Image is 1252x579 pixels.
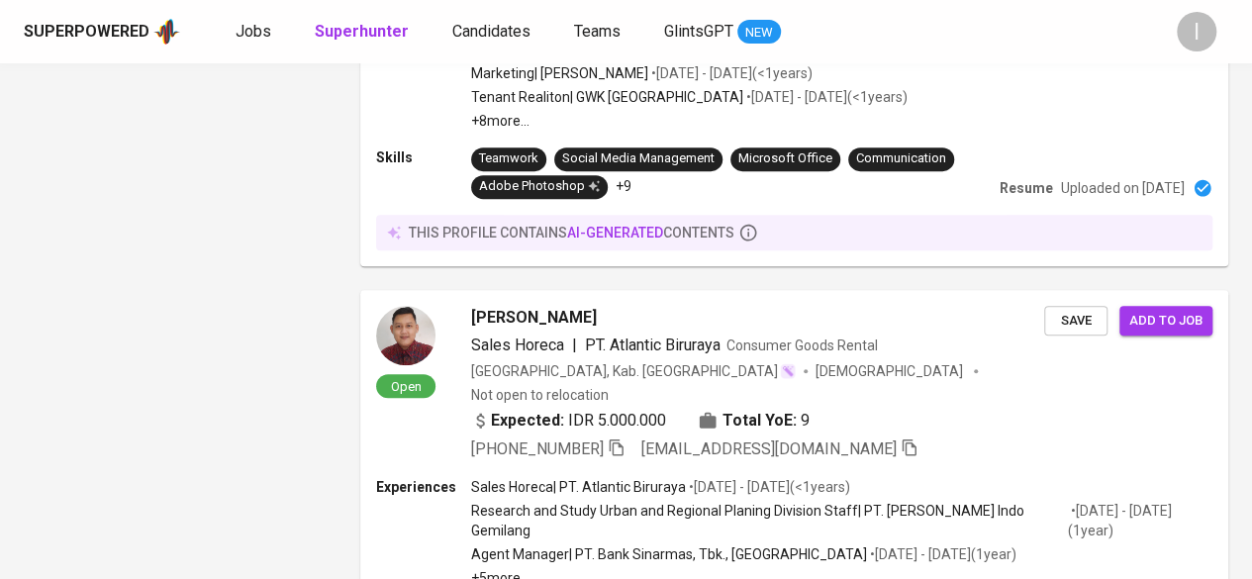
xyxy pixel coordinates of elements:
[471,439,604,458] span: [PHONE_NUMBER]
[409,223,734,242] p: this profile contains contents
[1177,12,1216,51] div: I
[648,63,813,83] p: • [DATE] - [DATE] ( <1 years )
[1054,310,1098,333] span: Save
[236,20,275,45] a: Jobs
[1119,306,1212,337] button: Add to job
[562,149,715,168] div: Social Media Management
[479,177,600,196] div: Adobe Photoshop
[664,22,733,41] span: GlintsGPT
[1068,501,1212,540] p: • [DATE] - [DATE] ( 1 year )
[376,147,471,167] p: Skills
[491,409,564,433] b: Expected:
[780,363,796,379] img: magic_wand.svg
[376,477,471,497] p: Experiences
[743,87,908,107] p: • [DATE] - [DATE] ( <1 years )
[722,409,797,433] b: Total YoE:
[24,21,149,44] div: Superpowered
[452,20,534,45] a: Candidates
[471,501,1068,540] p: Research and Study Urban and Regional Planing Division Staff | PT. [PERSON_NAME] Indo Gemilang
[24,17,180,47] a: Superpoweredapp logo
[572,334,577,357] span: |
[567,225,663,241] span: AI-generated
[867,544,1016,564] p: • [DATE] - [DATE] ( 1 year )
[383,378,430,395] span: Open
[641,439,897,458] span: [EMAIL_ADDRESS][DOMAIN_NAME]
[471,336,564,354] span: Sales Horeca
[1061,178,1185,198] p: Uploaded on [DATE]
[801,409,810,433] span: 9
[585,336,721,354] span: PT. Atlantic Biruraya
[471,477,686,497] p: Sales Horeca | PT. Atlantic Biruraya
[737,23,781,43] span: NEW
[726,338,878,353] span: Consumer Goods Rental
[1129,310,1203,333] span: Add to job
[471,111,908,131] p: +8 more ...
[471,306,597,330] span: [PERSON_NAME]
[471,63,648,83] p: Marketing | [PERSON_NAME]
[479,149,538,168] div: Teamwork
[452,22,530,41] span: Candidates
[315,22,409,41] b: Superhunter
[1000,178,1053,198] p: Resume
[616,176,631,196] p: +9
[471,409,666,433] div: IDR 5.000.000
[574,22,621,41] span: Teams
[471,544,867,564] p: Agent Manager | PT. Bank Sinarmas, Tbk., [GEOGRAPHIC_DATA]
[376,306,435,365] img: b696a129c00c33a177096bc3c4d6b599.jpg
[471,361,796,381] div: [GEOGRAPHIC_DATA], Kab. [GEOGRAPHIC_DATA]
[816,361,966,381] span: [DEMOGRAPHIC_DATA]
[856,149,946,168] div: Communication
[153,17,180,47] img: app logo
[471,87,743,107] p: Tenant Realiton | GWK [GEOGRAPHIC_DATA]
[686,477,850,497] p: • [DATE] - [DATE] ( <1 years )
[236,22,271,41] span: Jobs
[471,385,609,405] p: Not open to relocation
[738,149,832,168] div: Microsoft Office
[664,20,781,45] a: GlintsGPT NEW
[315,20,413,45] a: Superhunter
[1044,306,1108,337] button: Save
[574,20,625,45] a: Teams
